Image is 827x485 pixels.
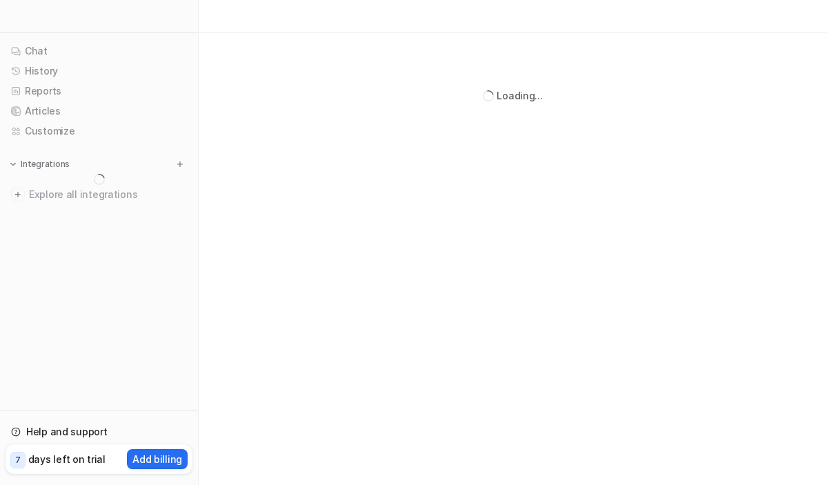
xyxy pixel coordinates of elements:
img: menu_add.svg [175,159,185,169]
p: Add billing [132,452,182,466]
p: days left on trial [28,452,106,466]
p: 7 [15,454,21,466]
img: explore all integrations [11,188,25,201]
a: Customize [6,121,192,141]
a: Reports [6,81,192,101]
a: Chat [6,41,192,61]
button: Add billing [127,449,188,469]
a: Help and support [6,422,192,442]
a: Articles [6,101,192,121]
button: Integrations [6,157,74,171]
img: expand menu [8,159,18,169]
div: Loading... [497,88,542,103]
a: Explore all integrations [6,185,192,204]
p: Integrations [21,159,70,170]
span: Explore all integrations [29,184,187,206]
a: History [6,61,192,81]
